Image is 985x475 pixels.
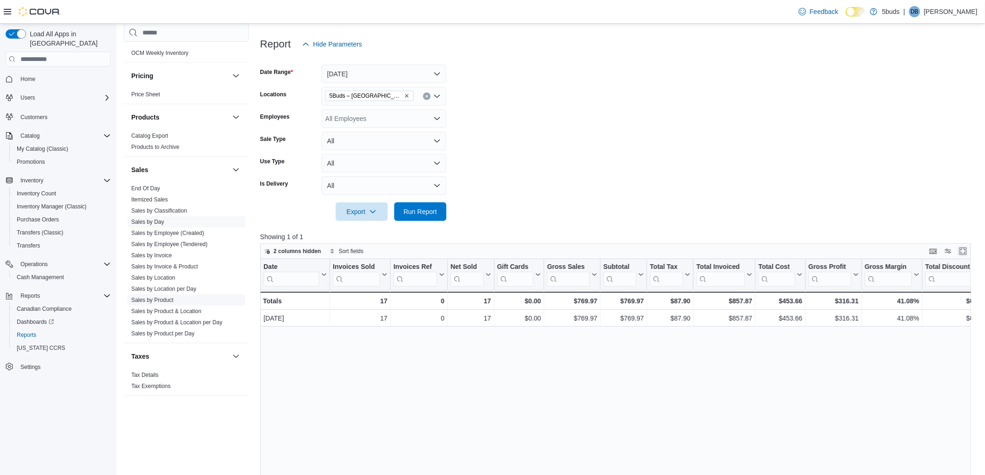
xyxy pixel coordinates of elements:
button: Transfers [9,239,115,252]
span: Operations [20,261,48,268]
a: Home [17,74,39,85]
button: Pricing [131,71,229,80]
a: Products to Archive [131,144,179,150]
span: Inventory Manager (Classic) [13,201,111,212]
a: Inventory Count [13,188,60,199]
img: Cova [19,7,61,16]
div: Invoices Ref [393,263,437,272]
span: Inventory Count [13,188,111,199]
button: Hide Parameters [298,35,366,54]
button: Display options [943,246,954,257]
button: [US_STATE] CCRS [9,341,115,355]
span: Home [20,75,35,83]
p: | [904,6,905,17]
a: Sales by Classification [131,207,187,214]
span: 5Buds – Humboldt [325,91,414,101]
span: Sales by Product & Location [131,308,202,315]
button: Total Tax [650,263,690,287]
div: Net Sold [450,263,483,287]
a: End Of Day [131,185,160,192]
span: Hide Parameters [313,40,362,49]
div: 17 [451,313,491,324]
button: Total Discount [925,263,983,287]
p: [PERSON_NAME] [924,6,978,17]
a: Sales by Location per Day [131,286,196,292]
button: Net Sold [450,263,491,287]
div: $453.66 [758,295,802,307]
span: Feedback [810,7,838,16]
span: 5Buds – [GEOGRAPHIC_DATA] [330,91,402,100]
div: Total Tax [650,263,683,272]
div: Date [263,263,319,287]
button: Pricing [230,70,242,81]
div: Invoices Sold [333,263,380,287]
div: $87.90 [650,313,690,324]
button: Operations [2,258,115,271]
a: Sales by Invoice [131,252,172,259]
span: Settings [17,361,111,373]
span: 2 columns hidden [274,248,321,255]
input: Dark Mode [846,7,865,17]
span: Canadian Compliance [13,303,111,314]
span: Reports [17,290,111,301]
div: $857.87 [696,295,752,307]
label: Locations [260,91,287,98]
a: Customers [17,112,51,123]
button: Gross Margin [864,263,919,287]
button: Cash Management [9,271,115,284]
span: Tax Exemptions [131,382,171,390]
div: Net Sold [450,263,483,272]
span: Transfers (Classic) [13,227,111,238]
a: Settings [17,361,44,373]
a: Itemized Sales [131,196,168,203]
button: Total Cost [758,263,802,287]
button: 2 columns hidden [261,246,325,257]
span: Sort fields [339,248,364,255]
div: [DATE] [263,313,327,324]
h3: Sales [131,165,148,174]
p: Showing 1 of 1 [260,232,978,241]
div: Gross Margin [864,263,911,287]
a: OCM Weekly Inventory [131,50,189,56]
span: Catalog Export [131,132,168,140]
button: Users [2,91,115,104]
button: Invoices Sold [333,263,387,287]
a: My Catalog (Classic) [13,143,72,154]
span: Promotions [13,156,111,167]
span: Reports [13,329,111,341]
button: Catalog [17,130,43,141]
a: Dashboards [13,316,58,328]
button: Open list of options [433,115,441,122]
button: Canadian Compliance [9,302,115,315]
button: Inventory Count [9,187,115,200]
div: Sales [124,183,249,343]
span: Reports [17,331,36,339]
a: Dashboards [9,315,115,328]
span: Load All Apps in [GEOGRAPHIC_DATA] [26,29,111,48]
span: Cash Management [17,274,64,281]
div: $453.66 [758,313,802,324]
button: Subtotal [603,263,644,287]
div: Gift Cards [497,263,533,272]
span: Operations [17,259,111,270]
span: OCM Weekly Inventory [131,49,189,57]
a: Sales by Product [131,297,174,303]
span: DB [911,6,919,17]
div: $0.00 [497,313,541,324]
div: Subtotal [603,263,636,287]
button: Open list of options [433,93,441,100]
div: Total Cost [758,263,795,272]
button: Sort fields [326,246,367,257]
button: Settings [2,360,115,374]
a: Cash Management [13,272,67,283]
span: Cash Management [13,272,111,283]
div: Gross Sales [547,263,590,287]
button: Invoices Ref [393,263,444,287]
div: $769.97 [547,313,597,324]
a: Inventory Manager (Classic) [13,201,90,212]
span: Price Sheet [131,91,160,98]
div: 41.08% [865,313,919,324]
button: Purchase Orders [9,213,115,226]
span: Sales by Location per Day [131,285,196,293]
